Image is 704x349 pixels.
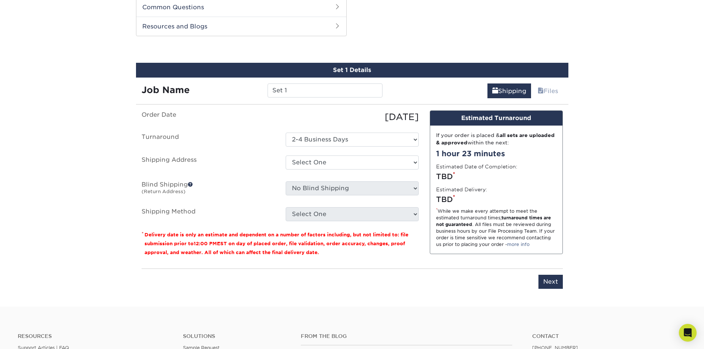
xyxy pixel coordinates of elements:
[430,111,562,126] div: Estimated Turnaround
[538,275,563,289] input: Next
[436,148,557,159] div: 1 hour 23 minutes
[194,241,217,246] span: 12:00 PM
[142,85,190,95] strong: Job Name
[280,110,424,124] div: [DATE]
[136,181,280,198] label: Blind Shipping
[183,333,290,339] h4: Solutions
[18,333,172,339] h4: Resources
[301,333,512,339] h4: From the Blog
[136,207,280,221] label: Shipping Method
[142,189,186,194] small: (Return Address)
[679,324,697,342] div: Open Intercom Messenger
[492,88,498,95] span: shipping
[436,131,557,147] div: If your order is placed & within the next:
[136,110,280,124] label: Order Date
[436,215,551,227] strong: turnaround times are not guaranteed
[136,63,568,78] div: Set 1 Details
[136,133,280,147] label: Turnaround
[436,171,557,182] div: TBD
[144,232,408,255] small: Delivery date is only an estimate and dependent on a number of factors including, but not limited...
[268,83,382,97] input: Enter a job name
[436,186,487,193] label: Estimated Delivery:
[436,208,557,248] div: While we make every attempt to meet the estimated turnaround times; . All files must be reviewed ...
[436,163,517,170] label: Estimated Date of Completion:
[136,155,280,172] label: Shipping Address
[136,17,346,36] h2: Resources and Blogs
[533,83,563,98] a: Files
[532,333,686,339] a: Contact
[538,88,544,95] span: files
[436,194,557,205] div: TBD
[507,242,530,247] a: more info
[487,83,531,98] a: Shipping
